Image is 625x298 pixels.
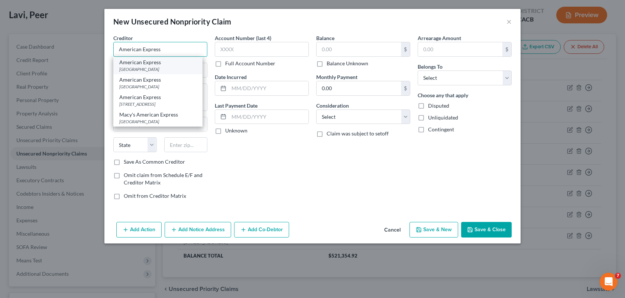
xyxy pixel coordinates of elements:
[327,130,389,137] span: Claim was subject to setoff
[119,111,197,118] div: Macy's American Express
[164,137,208,152] input: Enter zip...
[600,273,618,291] iframe: Intercom live chat
[229,81,308,95] input: MM/DD/YYYY
[428,102,449,109] span: Disputed
[418,34,461,42] label: Arrearage Amount
[502,42,511,56] div: $
[215,42,309,57] input: XXXX
[316,34,334,42] label: Balance
[409,222,458,238] button: Save & New
[229,110,308,124] input: MM/DD/YYYY
[116,222,162,238] button: Add Action
[119,101,197,107] div: [STREET_ADDRESS]
[378,223,407,238] button: Cancel
[327,60,368,67] label: Balance Unknown
[428,114,458,121] span: Unliquidated
[215,73,247,81] label: Date Incurred
[124,158,185,166] label: Save As Common Creditor
[215,34,271,42] label: Account Number (last 4)
[401,42,410,56] div: $
[418,91,468,99] label: Choose any that apply
[317,81,401,95] input: 0.00
[113,35,133,41] span: Creditor
[113,16,231,27] div: New Unsecured Nonpriority Claim
[119,66,197,72] div: [GEOGRAPHIC_DATA]
[418,42,502,56] input: 0.00
[225,60,275,67] label: Full Account Number
[234,222,289,238] button: Add Co-Debtor
[401,81,410,95] div: $
[506,17,512,26] button: ×
[615,273,621,279] span: 7
[461,222,512,238] button: Save & Close
[317,42,401,56] input: 0.00
[215,102,258,109] label: Last Payment Date
[225,127,247,134] label: Unknown
[428,126,454,132] span: Contingent
[119,83,197,90] div: [GEOGRAPHIC_DATA]
[316,102,349,109] label: Consideration
[119,94,197,101] div: American Express
[119,118,197,125] div: [GEOGRAPHIC_DATA]
[418,63,443,70] span: Belongs To
[124,172,203,186] span: Omit claim from Schedule E/F and Creditor Matrix
[316,73,357,81] label: Monthly Payment
[113,42,207,57] input: Search creditor by name...
[119,59,197,66] div: American Express
[165,222,231,238] button: Add Notice Address
[119,76,197,83] div: American Express
[124,193,186,199] span: Omit from Creditor Matrix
